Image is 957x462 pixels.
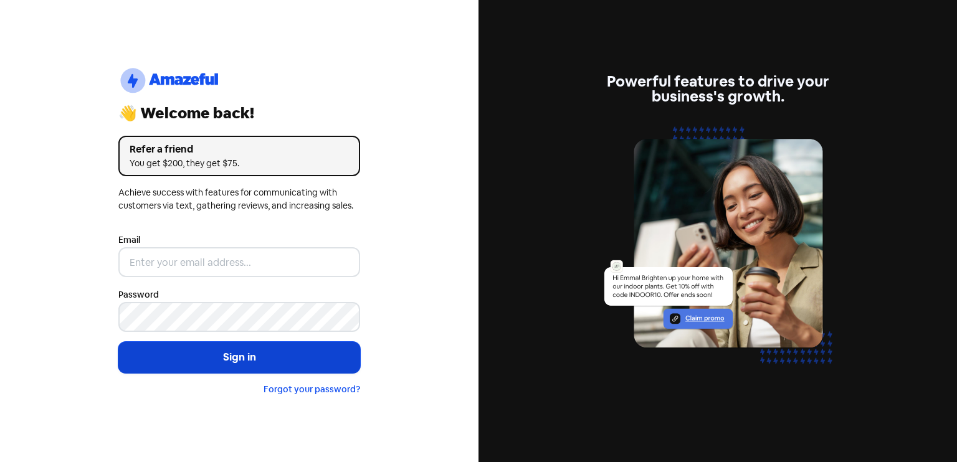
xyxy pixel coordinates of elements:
[130,142,349,157] div: Refer a friend
[597,119,839,387] img: text-marketing
[118,247,360,277] input: Enter your email address...
[118,288,159,301] label: Password
[264,384,360,395] a: Forgot your password?
[118,106,360,121] div: 👋 Welcome back!
[118,233,140,247] label: Email
[118,342,360,373] button: Sign in
[118,186,360,212] div: Achieve success with features for communicating with customers via text, gathering reviews, and i...
[130,157,349,170] div: You get $200, they get $75.
[597,74,839,104] div: Powerful features to drive your business's growth.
